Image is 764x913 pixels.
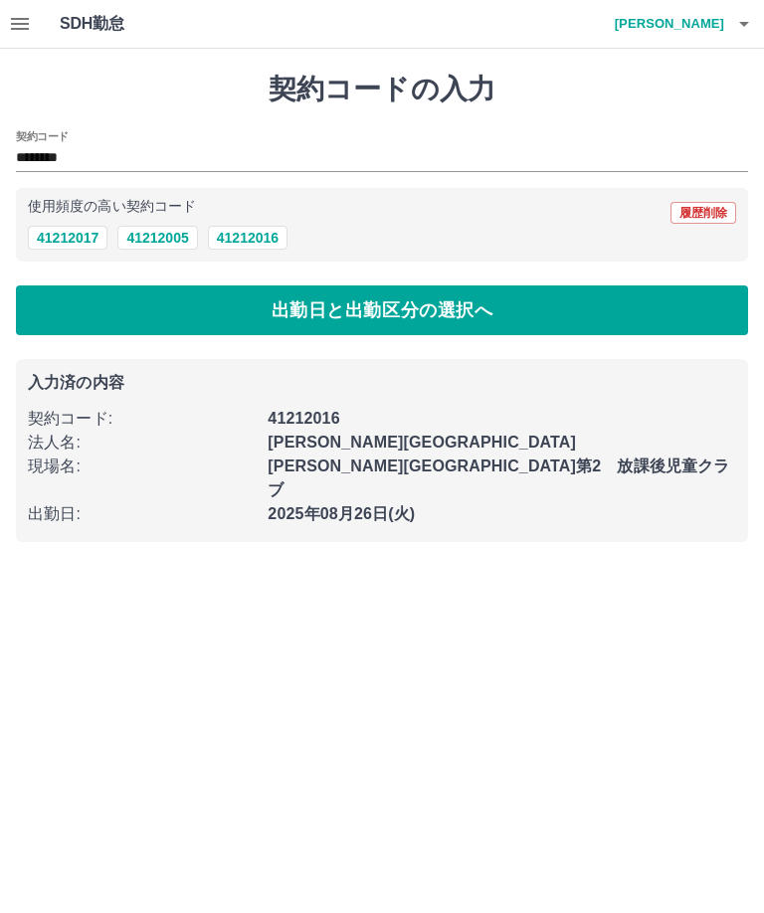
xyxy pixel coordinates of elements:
[268,410,339,427] b: 41212016
[16,285,748,335] button: 出勤日と出勤区分の選択へ
[268,457,729,498] b: [PERSON_NAME][GEOGRAPHIC_DATA]第2 放課後児童クラブ
[268,505,415,522] b: 2025年08月26日(火)
[268,434,576,451] b: [PERSON_NAME][GEOGRAPHIC_DATA]
[16,73,748,106] h1: 契約コードの入力
[28,226,107,250] button: 41212017
[670,202,736,224] button: 履歴削除
[16,128,69,144] h2: 契約コード
[28,455,256,478] p: 現場名 :
[28,431,256,455] p: 法人名 :
[28,502,256,526] p: 出勤日 :
[208,226,287,250] button: 41212016
[117,226,197,250] button: 41212005
[28,407,256,431] p: 契約コード :
[28,200,196,214] p: 使用頻度の高い契約コード
[28,375,736,391] p: 入力済の内容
